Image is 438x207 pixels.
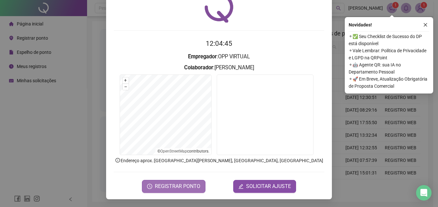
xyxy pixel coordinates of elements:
[160,149,187,153] a: OpenStreetMap
[184,64,213,71] strong: Colaborador
[349,21,372,28] span: Novidades !
[114,53,324,61] h3: : OPP VIRTUAL
[349,33,429,47] span: ⚬ ✅ Seu Checklist de Sucesso do DP está disponível
[423,23,428,27] span: close
[238,184,244,189] span: edit
[147,184,152,189] span: clock-circle
[206,40,232,47] time: 12:04:45
[155,182,200,190] span: REGISTRAR PONTO
[142,180,205,193] button: REGISTRAR PONTO
[233,180,296,193] button: editSOLICITAR AJUSTE
[349,75,429,90] span: ⚬ 🚀 Em Breve, Atualização Obrigatória de Proposta Comercial
[115,157,121,163] span: info-circle
[123,77,129,84] button: +
[416,185,432,201] div: Open Intercom Messenger
[349,61,429,75] span: ⚬ 🤖 Agente QR: sua IA no Departamento Pessoal
[188,54,217,60] strong: Empregador
[114,157,324,164] p: Endereço aprox. : [GEOGRAPHIC_DATA][PERSON_NAME], [GEOGRAPHIC_DATA], [GEOGRAPHIC_DATA]
[114,64,324,72] h3: : [PERSON_NAME]
[246,182,291,190] span: SOLICITAR AJUSTE
[157,149,209,153] li: © contributors.
[123,84,129,90] button: –
[349,47,429,61] span: ⚬ Vale Lembrar: Política de Privacidade e LGPD na QRPoint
